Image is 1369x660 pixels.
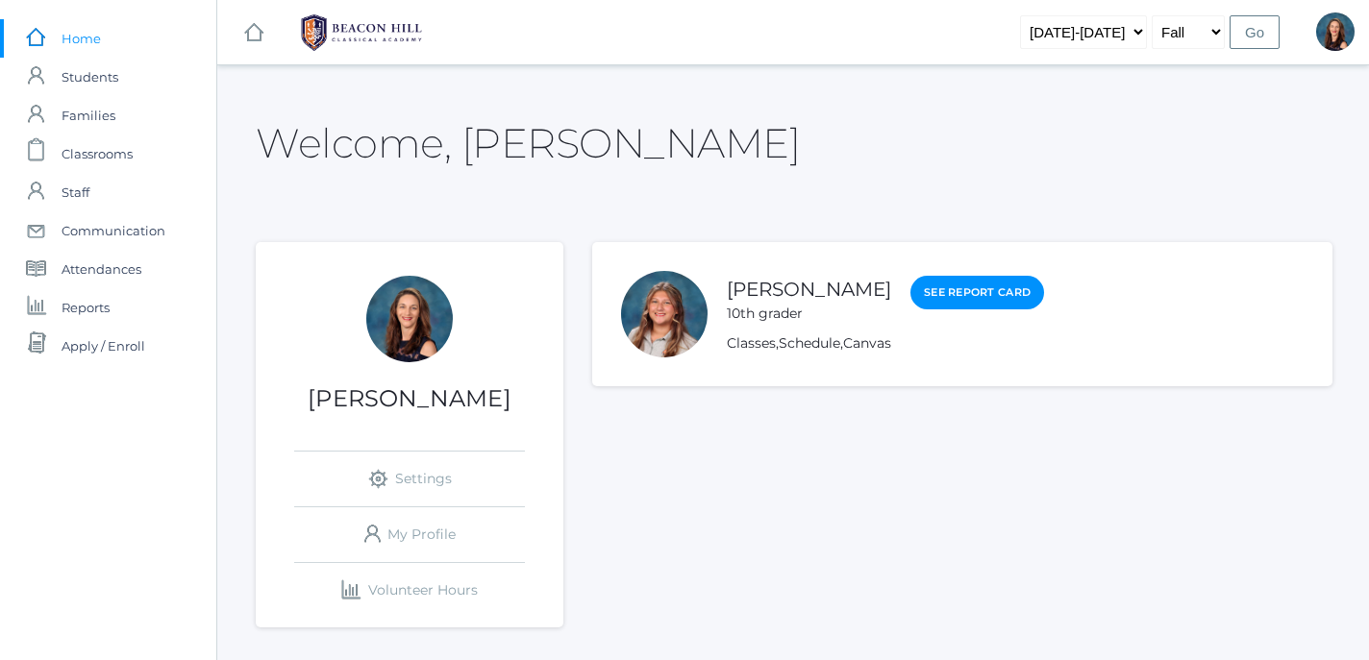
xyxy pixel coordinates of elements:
a: Settings [294,452,525,506]
div: , , [727,333,1044,354]
a: See Report Card [910,276,1044,309]
span: Communication [62,211,165,250]
span: Families [62,96,115,134]
a: My Profile [294,507,525,562]
img: 1_BHCALogos-05.png [289,9,434,57]
span: Staff [62,173,89,211]
span: Reports [62,288,110,327]
span: Classrooms [62,134,133,173]
div: Adelise Erickson [621,271,708,357]
input: Go [1230,15,1280,49]
h2: Welcome, [PERSON_NAME] [256,121,800,165]
h1: [PERSON_NAME] [256,386,563,411]
span: Home [62,19,101,58]
a: Volunteer Hours [294,563,525,618]
a: Schedule [779,334,840,352]
div: 10th grader [727,304,891,324]
a: Canvas [843,334,891,352]
a: [PERSON_NAME] [727,278,891,301]
a: Classes [727,334,776,352]
span: Attendances [62,250,141,288]
span: Students [62,58,118,96]
span: Apply / Enroll [62,327,145,365]
div: Hilary Erickson [366,276,453,362]
div: Hilary Erickson [1316,12,1355,51]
